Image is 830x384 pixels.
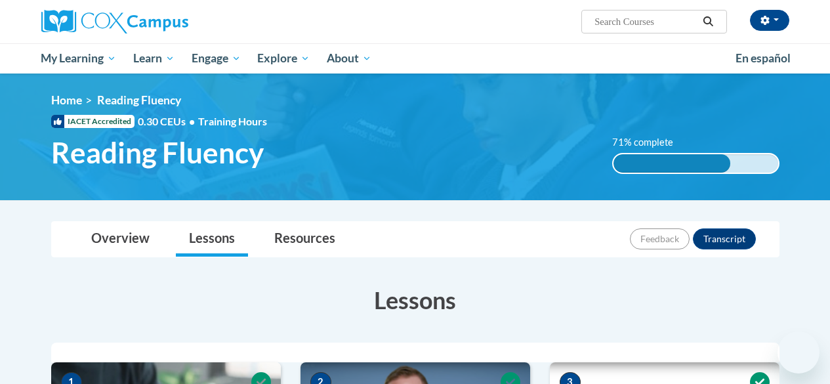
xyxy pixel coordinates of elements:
[613,154,730,173] div: 71% complete
[51,284,779,316] h3: Lessons
[693,228,756,249] button: Transcript
[778,331,820,373] iframe: Button to launch messaging window
[41,10,188,33] img: Cox Campus
[192,51,241,66] span: Engage
[593,14,698,30] input: Search Courses
[41,51,116,66] span: My Learning
[51,135,264,170] span: Reading Fluency
[750,10,789,31] button: Account Settings
[612,135,688,150] label: 71% complete
[125,43,183,74] a: Learn
[198,115,267,127] span: Training Hours
[138,114,198,129] span: 0.30 CEUs
[78,222,163,257] a: Overview
[33,43,125,74] a: My Learning
[261,222,348,257] a: Resources
[31,43,799,74] div: Main menu
[318,43,380,74] a: About
[183,43,249,74] a: Engage
[97,93,181,107] span: Reading Fluency
[176,222,248,257] a: Lessons
[698,14,718,30] button: Search
[51,115,135,128] span: IACET Accredited
[51,93,82,107] a: Home
[736,51,791,65] span: En español
[249,43,318,74] a: Explore
[189,115,195,127] span: •
[630,228,690,249] button: Feedback
[327,51,371,66] span: About
[257,51,310,66] span: Explore
[133,51,175,66] span: Learn
[727,45,799,72] a: En español
[41,10,278,33] a: Cox Campus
